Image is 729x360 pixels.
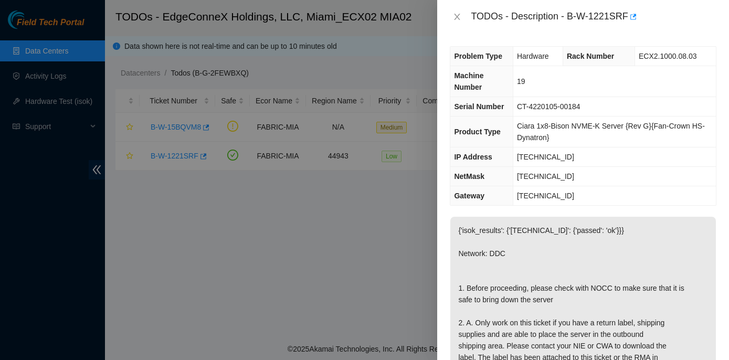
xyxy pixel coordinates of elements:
span: [TECHNICAL_ID] [517,172,574,181]
span: Problem Type [454,52,502,60]
span: 19 [517,77,525,86]
div: TODOs - Description - B-W-1221SRF [471,8,716,25]
button: Close [450,12,464,22]
span: [TECHNICAL_ID] [517,153,574,161]
span: ECX2.1000.08.03 [639,52,697,60]
span: Rack Number [567,52,614,60]
span: Hardware [517,52,549,60]
span: IP Address [454,153,492,161]
span: Machine Number [454,71,483,91]
span: Product Type [454,128,500,136]
span: [TECHNICAL_ID] [517,192,574,200]
span: CT-4220105-00184 [517,102,580,111]
span: close [453,13,461,21]
span: Serial Number [454,102,504,111]
span: Ciara 1x8-Bison NVME-K Server {Rev G}{Fan-Crown HS-Dynatron} [517,122,705,142]
span: NetMask [454,172,484,181]
span: Gateway [454,192,484,200]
